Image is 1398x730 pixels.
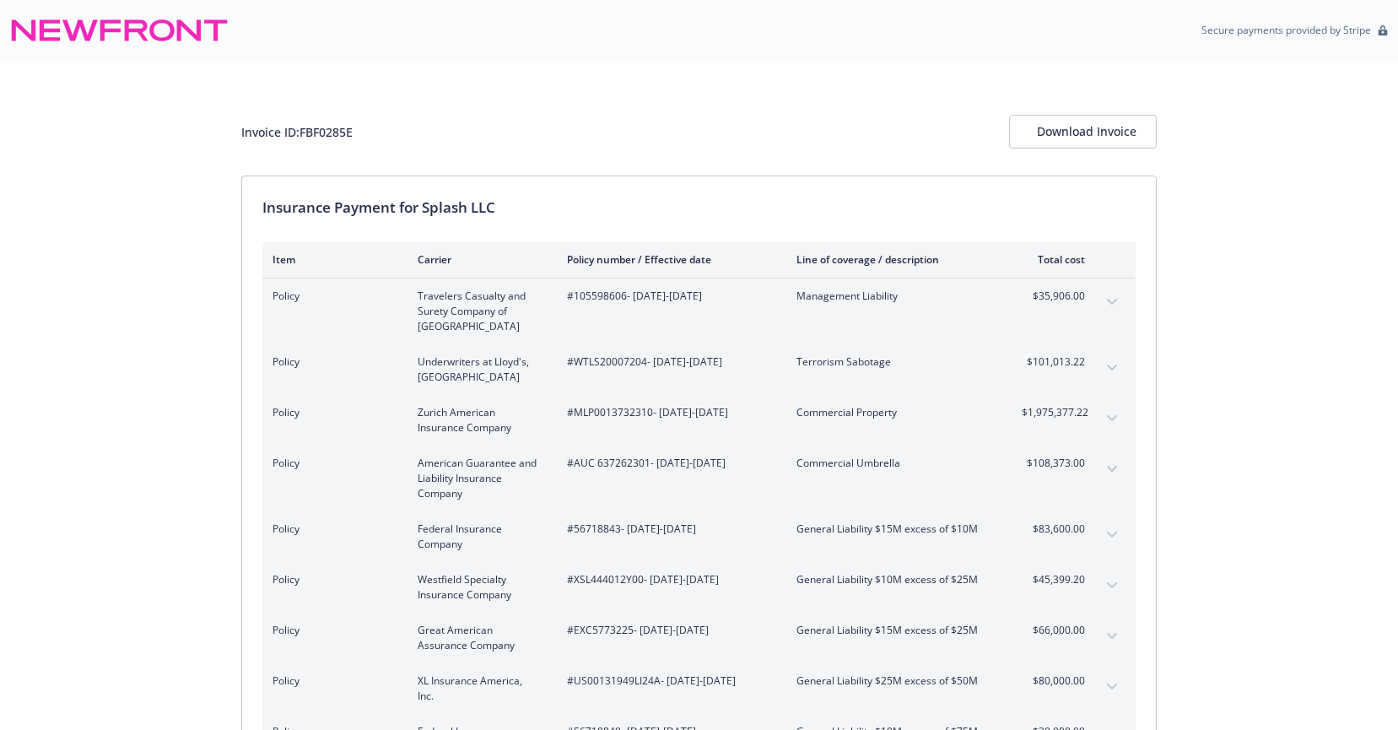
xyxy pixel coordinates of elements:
[418,456,540,501] span: American Guarantee and Liability Insurance Company
[1009,115,1157,149] button: Download Invoice
[1022,289,1085,304] span: $35,906.00
[1098,673,1125,700] button: expand content
[262,613,1136,663] div: PolicyGreat American Assurance Company#EXC5773225- [DATE]-[DATE]General Liability $15M excess of ...
[1098,405,1125,432] button: expand content
[796,572,995,587] span: General Liability $10M excess of $25M
[262,278,1136,344] div: PolicyTravelers Casualty and Surety Company of [GEOGRAPHIC_DATA]#105598606- [DATE]-[DATE]Manageme...
[262,663,1136,714] div: PolicyXL Insurance America, Inc.#US00131949LI24A- [DATE]-[DATE]General Liability $25M excess of $...
[273,354,391,370] span: Policy
[418,572,540,603] span: Westfield Specialty Insurance Company
[1022,623,1085,638] span: $66,000.00
[418,623,540,653] span: Great American Assurance Company
[796,405,995,420] span: Commercial Property
[796,673,995,689] span: General Liability $25M excess of $50M
[418,289,540,334] span: Travelers Casualty and Surety Company of [GEOGRAPHIC_DATA]
[796,522,995,537] span: General Liability $15M excess of $10M
[1022,405,1085,420] span: $1,975,377.22
[241,123,353,141] div: Invoice ID: FBF0285E
[418,405,540,435] span: Zurich American Insurance Company
[418,354,540,385] span: Underwriters at Lloyd's, [GEOGRAPHIC_DATA]
[1098,456,1125,483] button: expand content
[567,673,769,689] span: #US00131949LI24A - [DATE]-[DATE]
[262,197,1136,219] div: Insurance Payment for Splash LLC
[796,289,995,304] span: Management Liability
[796,354,995,370] span: Terrorism Sabotage
[262,395,1136,446] div: PolicyZurich American Insurance Company#MLP0013732310- [DATE]-[DATE]Commercial Property$1,975,377...
[567,252,769,267] div: Policy number / Effective date
[1098,289,1125,316] button: expand content
[273,405,391,420] span: Policy
[1098,572,1125,599] button: expand content
[1201,23,1371,37] p: Secure payments provided by Stripe
[273,289,391,304] span: Policy
[1037,116,1129,148] div: Download Invoice
[1022,673,1085,689] span: $80,000.00
[796,456,995,471] span: Commercial Umbrella
[796,252,995,267] div: Line of coverage / description
[1022,456,1085,471] span: $108,373.00
[418,522,540,552] span: Federal Insurance Company
[1022,572,1085,587] span: $45,399.20
[796,623,995,638] span: General Liability $15M excess of $25M
[567,456,769,471] span: #AUC 637262301 - [DATE]-[DATE]
[273,456,391,471] span: Policy
[567,354,769,370] span: #WTLS20007204 - [DATE]-[DATE]
[273,623,391,638] span: Policy
[418,252,540,267] div: Carrier
[262,562,1136,613] div: PolicyWestfield Specialty Insurance Company#XSL444012Y00- [DATE]-[DATE]General Liability $10M exc...
[1022,354,1085,370] span: $101,013.22
[262,511,1136,562] div: PolicyFederal Insurance Company#56718843- [DATE]-[DATE]General Liability $15M excess of $10M$83,6...
[418,673,540,704] span: XL Insurance America, Inc.
[567,522,769,537] span: #56718843 - [DATE]-[DATE]
[1098,623,1125,650] button: expand content
[273,522,391,537] span: Policy
[273,572,391,587] span: Policy
[1098,522,1125,549] button: expand content
[273,673,391,689] span: Policy
[567,289,769,304] span: #105598606 - [DATE]-[DATE]
[262,344,1136,395] div: PolicyUnderwriters at Lloyd's, [GEOGRAPHIC_DATA]#WTLS20007204- [DATE]-[DATE]Terrorism Sabotage$10...
[262,446,1136,511] div: PolicyAmerican Guarantee and Liability Insurance Company#AUC 637262301- [DATE]-[DATE]Commercial U...
[1022,522,1085,537] span: $83,600.00
[567,623,769,638] span: #EXC5773225 - [DATE]-[DATE]
[567,405,769,420] span: #MLP0013732310 - [DATE]-[DATE]
[567,572,769,587] span: #XSL444012Y00 - [DATE]-[DATE]
[1022,252,1085,267] div: Total cost
[273,252,391,267] div: Item
[1098,354,1125,381] button: expand content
